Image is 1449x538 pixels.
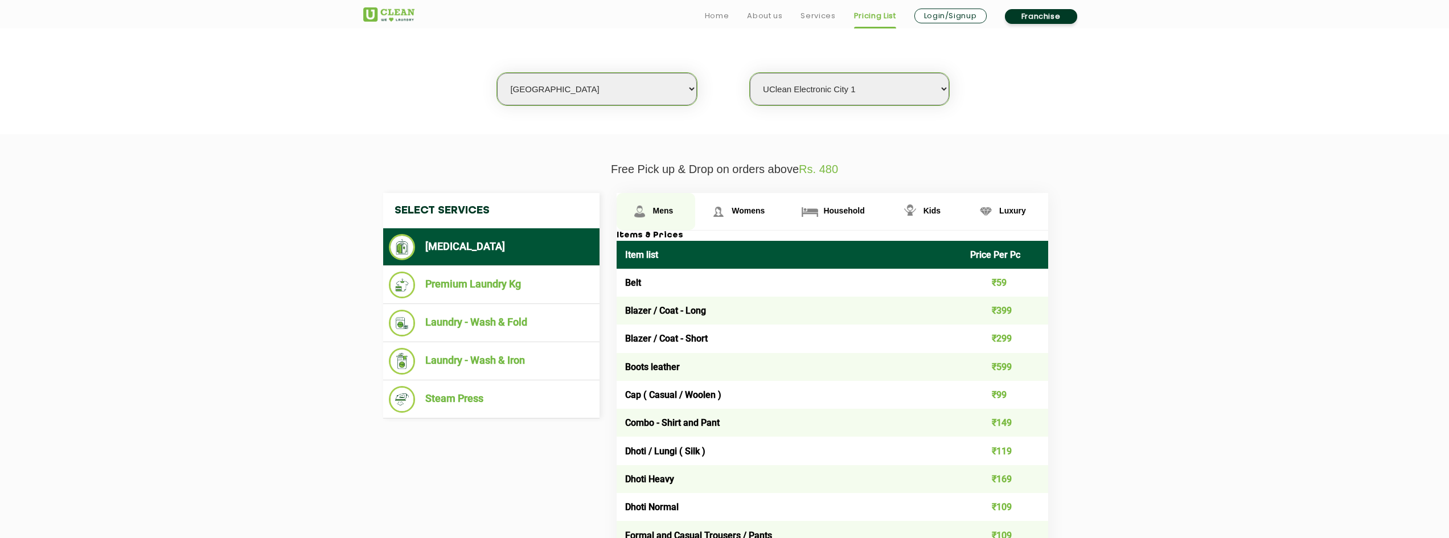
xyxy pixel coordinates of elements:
span: Womens [732,206,765,215]
img: Dry Cleaning [389,234,416,260]
td: Dhoti Normal [617,493,962,521]
li: [MEDICAL_DATA] [389,234,594,260]
td: ₹299 [962,325,1048,352]
img: UClean Laundry and Dry Cleaning [363,7,414,22]
td: ₹59 [962,269,1048,297]
img: Kids [900,202,920,221]
td: ₹109 [962,493,1048,521]
td: Combo - Shirt and Pant [617,409,962,437]
td: ₹119 [962,437,1048,465]
a: Services [801,9,835,23]
th: Item list [617,241,962,269]
li: Premium Laundry Kg [389,272,594,298]
td: ₹99 [962,381,1048,409]
img: Steam Press [389,386,416,413]
span: Kids [923,206,941,215]
td: Cap ( Casual / Woolen ) [617,381,962,409]
td: Blazer / Coat - Short [617,325,962,352]
td: ₹399 [962,297,1048,325]
li: Laundry - Wash & Iron [389,348,594,375]
p: Free Pick up & Drop on orders above [363,163,1086,176]
h4: Select Services [383,193,600,228]
a: Franchise [1005,9,1077,24]
img: Luxury [976,202,996,221]
td: Belt [617,269,962,297]
td: Dhoti Heavy [617,465,962,493]
span: Luxury [999,206,1026,215]
a: Home [705,9,729,23]
img: Laundry - Wash & Iron [389,348,416,375]
img: Premium Laundry Kg [389,272,416,298]
span: Household [823,206,864,215]
th: Price Per Pc [962,241,1048,269]
li: Laundry - Wash & Fold [389,310,594,336]
td: Dhoti / Lungi ( Silk ) [617,437,962,465]
a: About us [747,9,782,23]
h3: Items & Prices [617,231,1048,241]
td: Blazer / Coat - Long [617,297,962,325]
li: Steam Press [389,386,594,413]
span: Mens [653,206,674,215]
img: Household [800,202,820,221]
td: Boots leather [617,353,962,381]
img: Mens [630,202,650,221]
span: Rs. 480 [799,163,838,175]
img: Womens [708,202,728,221]
td: ₹599 [962,353,1048,381]
td: ₹149 [962,409,1048,437]
td: ₹169 [962,465,1048,493]
a: Login/Signup [914,9,987,23]
img: Laundry - Wash & Fold [389,310,416,336]
a: Pricing List [854,9,896,23]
